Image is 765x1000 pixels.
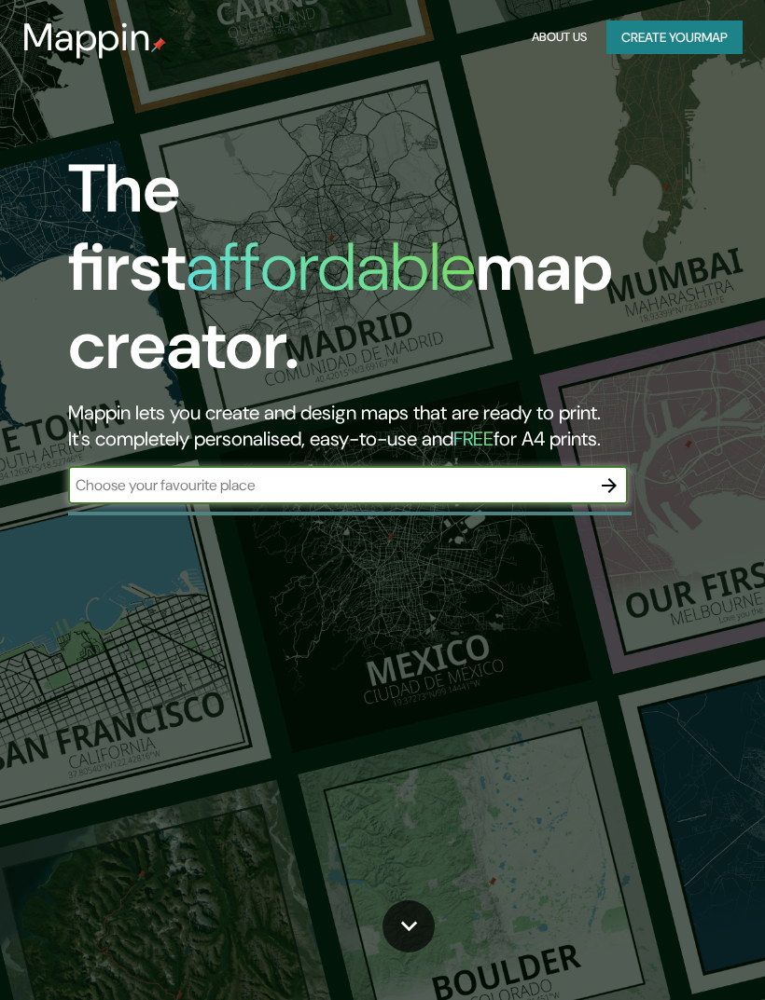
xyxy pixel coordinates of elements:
h2: Mappin lets you create and design maps that are ready to print. It's completely personalised, eas... [68,400,680,452]
img: mappin-pin [151,37,166,52]
input: Choose your favourite place [68,474,591,496]
h1: affordable [186,224,476,310]
h1: The first map creator. [68,150,680,400]
h5: FREE [453,426,494,452]
button: Create yourmap [606,21,743,55]
h3: Mappin [22,15,151,60]
button: About Us [527,21,591,55]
